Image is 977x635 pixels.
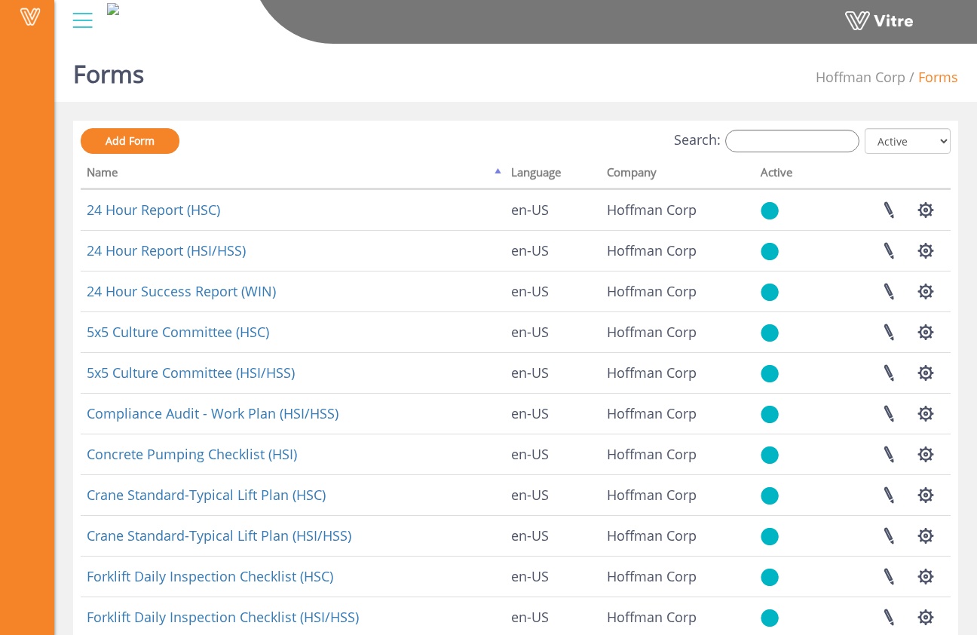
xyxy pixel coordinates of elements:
td: en-US [505,393,601,434]
img: yes [761,568,779,587]
span: 210 [607,364,697,382]
img: yes [761,283,779,302]
span: 210 [607,282,697,300]
span: Add Form [106,133,155,148]
a: Add Form [81,128,179,154]
span: 210 [607,567,697,585]
img: yes [761,486,779,505]
input: Search: [725,130,859,152]
span: 210 [607,201,697,219]
td: en-US [505,230,601,271]
span: 210 [607,526,697,545]
th: Active [755,161,820,189]
td: en-US [505,556,601,597]
td: en-US [505,474,601,515]
a: Forklift Daily Inspection Checklist (HSC) [87,567,333,585]
img: yes [761,364,779,383]
img: yes [761,242,779,261]
img: yes [761,446,779,465]
img: yes [761,527,779,546]
td: en-US [505,189,601,230]
th: Company [601,161,755,189]
td: en-US [505,434,601,474]
a: Concrete Pumping Checklist (HSI) [87,445,297,463]
img: yes [761,324,779,342]
a: Compliance Audit - Work Plan (HSI/HSS) [87,404,338,422]
a: 24 Hour Report (HSI/HSS) [87,241,246,259]
th: Language [505,161,601,189]
h1: Forms [73,38,144,102]
td: en-US [505,352,601,393]
td: en-US [505,515,601,556]
td: en-US [505,311,601,352]
td: en-US [505,271,601,311]
img: yes [761,405,779,424]
img: 145bab0d-ac9d-4db8-abe7-48df42b8fa0a.png [107,3,119,15]
span: 210 [607,486,697,504]
a: Crane Standard-Typical Lift Plan (HSC) [87,486,326,504]
a: Forklift Daily Inspection Checklist (HSI/HSS) [87,608,359,626]
span: 210 [607,241,697,259]
img: yes [761,609,779,627]
a: 24 Hour Success Report (WIN) [87,282,276,300]
th: Name: activate to sort column descending [81,161,505,189]
span: 210 [607,445,697,463]
a: 5x5 Culture Committee (HSC) [87,323,269,341]
label: Search: [674,130,859,152]
span: 210 [607,323,697,341]
span: 210 [816,68,905,86]
span: 210 [607,404,697,422]
span: 210 [607,608,697,626]
a: Crane Standard-Typical Lift Plan (HSI/HSS) [87,526,351,545]
a: 5x5 Culture Committee (HSI/HSS) [87,364,295,382]
li: Forms [905,68,958,87]
img: yes [761,201,779,220]
a: 24 Hour Report (HSC) [87,201,220,219]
